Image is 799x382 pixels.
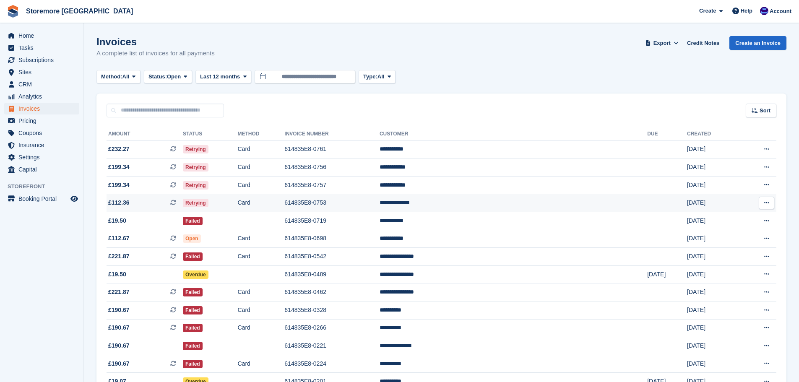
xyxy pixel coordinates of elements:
[284,212,380,230] td: 614835E8-0719
[237,159,284,177] td: Card
[377,73,385,81] span: All
[23,4,136,18] a: Storemore [GEOGRAPHIC_DATA]
[237,355,284,373] td: Card
[687,248,739,266] td: [DATE]
[108,181,130,190] span: £199.34
[183,234,201,243] span: Open
[729,36,786,50] a: Create an Invoice
[18,54,69,66] span: Subscriptions
[200,73,240,81] span: Last 12 months
[4,42,79,54] a: menu
[167,73,181,81] span: Open
[363,73,377,81] span: Type:
[195,70,251,84] button: Last 12 months
[284,159,380,177] td: 614835E8-0756
[18,164,69,175] span: Capital
[108,341,130,350] span: £190.67
[647,265,687,283] td: [DATE]
[108,252,130,261] span: £221.87
[687,319,739,337] td: [DATE]
[183,288,203,296] span: Failed
[687,176,739,194] td: [DATE]
[237,248,284,266] td: Card
[18,78,69,90] span: CRM
[741,7,752,15] span: Help
[7,5,19,18] img: stora-icon-8386f47178a22dfd0bd8f6a31ec36ba5ce8667c1dd55bd0f319d3a0aa187defe.svg
[760,107,770,115] span: Sort
[284,337,380,355] td: 614835E8-0221
[108,359,130,368] span: £190.67
[108,216,126,225] span: £19.50
[122,73,130,81] span: All
[4,78,79,90] a: menu
[284,176,380,194] td: 614835E8-0757
[770,7,791,16] span: Account
[107,127,183,141] th: Amount
[4,193,79,205] a: menu
[4,151,79,163] a: menu
[284,355,380,373] td: 614835E8-0224
[144,70,192,84] button: Status: Open
[237,283,284,301] td: Card
[183,127,238,141] th: Status
[18,103,69,114] span: Invoices
[237,319,284,337] td: Card
[643,36,680,50] button: Export
[237,140,284,159] td: Card
[4,164,79,175] a: menu
[183,342,203,350] span: Failed
[18,91,69,102] span: Analytics
[4,91,79,102] a: menu
[183,306,203,314] span: Failed
[108,306,130,314] span: £190.67
[237,127,284,141] th: Method
[237,301,284,320] td: Card
[183,181,208,190] span: Retrying
[687,212,739,230] td: [DATE]
[183,199,208,207] span: Retrying
[237,194,284,212] td: Card
[8,182,83,191] span: Storefront
[687,159,739,177] td: [DATE]
[284,140,380,159] td: 614835E8-0761
[18,30,69,42] span: Home
[183,163,208,172] span: Retrying
[237,230,284,248] td: Card
[687,140,739,159] td: [DATE]
[4,127,79,139] a: menu
[183,270,208,279] span: Overdue
[4,103,79,114] a: menu
[69,194,79,204] a: Preview store
[653,39,671,47] span: Export
[284,248,380,266] td: 614835E8-0542
[687,127,739,141] th: Created
[108,270,126,279] span: £19.50
[96,70,141,84] button: Method: All
[687,337,739,355] td: [DATE]
[18,42,69,54] span: Tasks
[108,163,130,172] span: £199.34
[108,234,130,243] span: £112.67
[18,139,69,151] span: Insurance
[18,127,69,139] span: Coupons
[183,145,208,153] span: Retrying
[284,127,380,141] th: Invoice Number
[380,127,647,141] th: Customer
[18,115,69,127] span: Pricing
[687,265,739,283] td: [DATE]
[760,7,768,15] img: Angela
[4,115,79,127] a: menu
[687,301,739,320] td: [DATE]
[148,73,167,81] span: Status:
[183,324,203,332] span: Failed
[699,7,716,15] span: Create
[4,30,79,42] a: menu
[359,70,396,84] button: Type: All
[183,217,203,225] span: Failed
[18,193,69,205] span: Booking Portal
[108,198,130,207] span: £112.36
[284,319,380,337] td: 614835E8-0266
[687,283,739,301] td: [DATE]
[18,151,69,163] span: Settings
[284,265,380,283] td: 614835E8-0489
